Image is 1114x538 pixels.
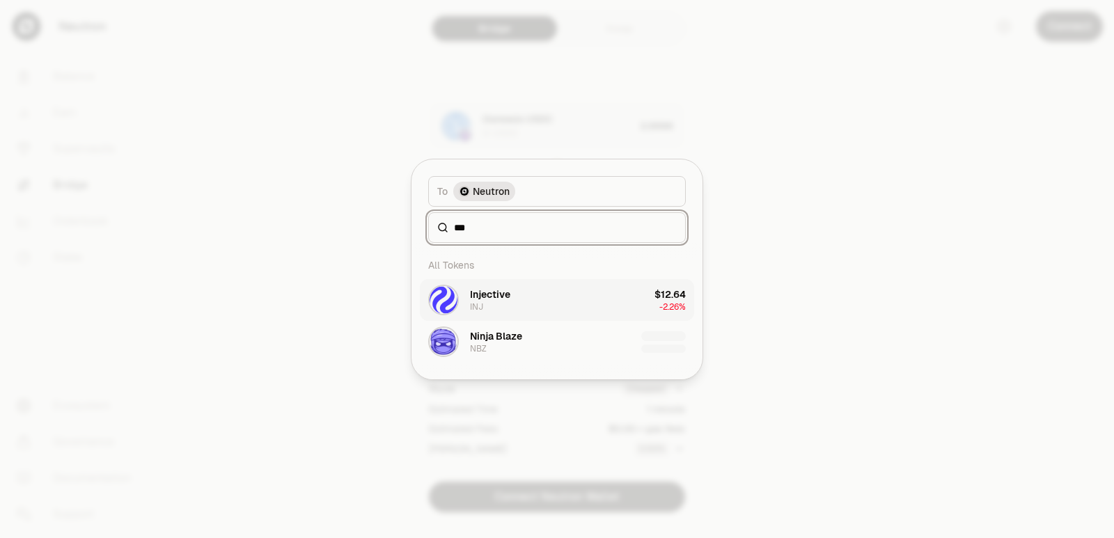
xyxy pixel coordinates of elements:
div: Injective [470,287,510,301]
div: INJ [470,301,483,312]
span: Neutron [473,184,510,198]
div: Ninja Blaze [470,329,522,343]
img: INJ Logo [430,286,457,314]
button: NBZ LogoNinja BlazeNBZ [420,321,694,363]
div: $12.64 [654,287,686,301]
div: All Tokens [420,251,694,279]
div: NBZ [470,343,487,354]
button: ToNeutron LogoNeutron [428,176,686,207]
img: NBZ Logo [430,328,457,356]
button: INJ LogoInjectiveINJ$12.64-2.26% [420,279,694,321]
span: -2.26% [659,301,686,312]
img: Neutron Logo [460,187,469,196]
span: To [437,184,448,198]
